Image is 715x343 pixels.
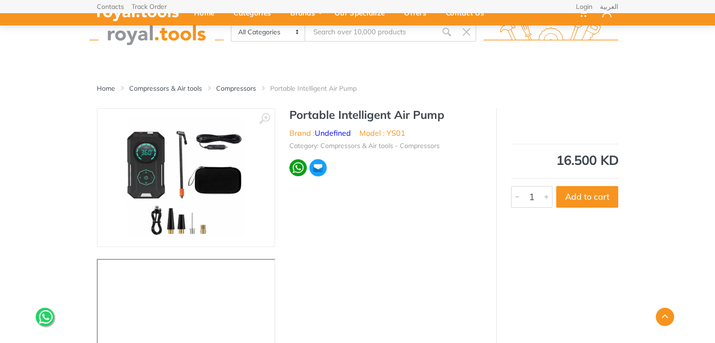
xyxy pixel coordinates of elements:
[97,84,115,93] a: Home
[576,3,592,10] a: Login
[590,113,618,136] img: Undefined
[483,19,618,45] img: royal.tools Logo
[132,3,167,10] a: Track Order
[315,128,351,138] a: Undefined
[359,127,405,139] li: Model : YS01
[232,23,305,41] select: Category
[309,158,327,177] img: ma.webp
[270,84,371,93] li: Portable Intelligent Air Pump
[556,186,618,208] button: Add to cart
[129,84,202,93] a: Compressors & Air tools
[289,108,482,122] h1: Portable Intelligent Air Pump
[289,141,440,151] li: Category: Compressors & Air tools - Compressors
[97,84,618,93] nav: breadcrumb
[97,3,124,10] a: Contacts
[89,19,224,45] img: royal.tools Logo
[511,154,618,167] div: 16.500 KD
[216,84,256,93] a: Compressors
[305,22,437,42] input: Site search
[289,159,307,177] img: wa.webp
[600,3,618,10] a: العربية
[127,118,245,237] img: Royal Tools - Portable Intelligent Air Pump
[289,127,351,139] li: Brand :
